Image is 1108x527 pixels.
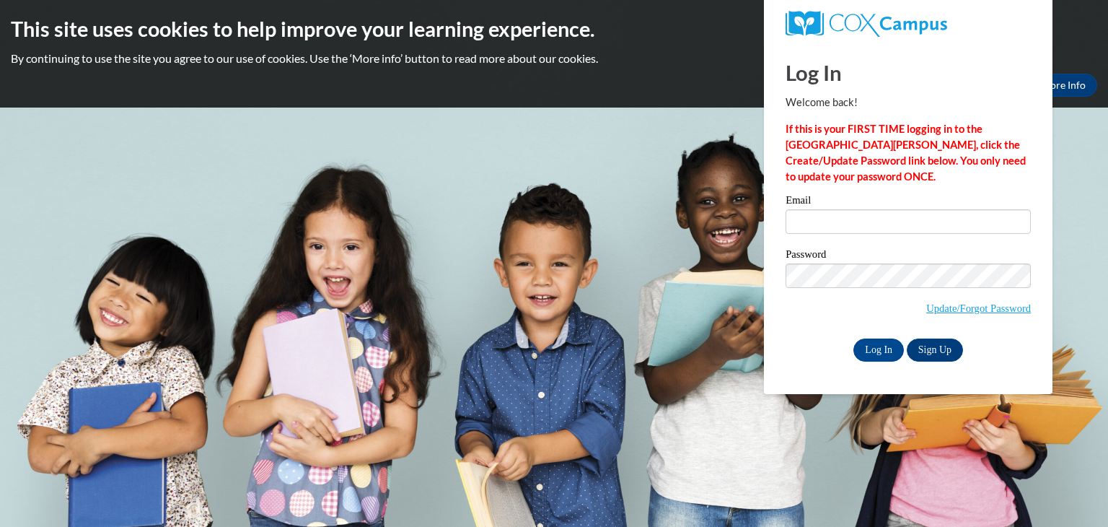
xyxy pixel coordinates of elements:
a: COX Campus [786,11,1031,37]
p: Welcome back! [786,95,1031,110]
input: Log In [853,339,904,362]
label: Password [786,249,1031,263]
p: By continuing to use the site you agree to our use of cookies. Use the ‘More info’ button to read... [11,51,1097,66]
h2: This site uses cookies to help improve your learning experience. [11,14,1097,43]
a: More Info [1029,74,1097,97]
strong: If this is your FIRST TIME logging in to the [GEOGRAPHIC_DATA][PERSON_NAME], click the Create/Upd... [786,123,1026,183]
h1: Log In [786,58,1031,87]
label: Email [786,195,1031,209]
a: Update/Forgot Password [926,302,1031,314]
a: Sign Up [907,339,963,362]
img: COX Campus [786,11,947,37]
